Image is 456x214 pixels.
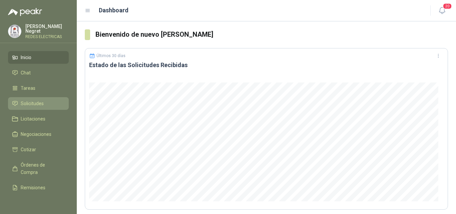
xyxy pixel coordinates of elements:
[8,97,69,110] a: Solicitudes
[21,146,36,153] span: Cotizar
[436,5,448,17] button: 20
[21,54,31,61] span: Inicio
[25,35,69,39] p: REDES ELECTRICAS
[8,25,21,38] img: Company Logo
[25,24,69,33] p: [PERSON_NAME] Negret
[8,66,69,79] a: Chat
[21,115,45,123] span: Licitaciones
[21,84,35,92] span: Tareas
[8,128,69,141] a: Negociaciones
[8,197,69,209] a: Configuración
[8,181,69,194] a: Remisiones
[443,3,452,9] span: 20
[8,159,69,179] a: Órdenes de Compra
[21,100,44,107] span: Solicitudes
[89,61,444,69] h3: Estado de las Solicitudes Recibidas
[8,8,42,16] img: Logo peakr
[8,143,69,156] a: Cotizar
[95,29,448,40] h3: Bienvenido de nuevo [PERSON_NAME]
[21,184,45,191] span: Remisiones
[21,69,31,76] span: Chat
[99,6,129,15] h1: Dashboard
[96,53,126,58] p: Últimos 30 días
[8,82,69,94] a: Tareas
[8,113,69,125] a: Licitaciones
[8,51,69,64] a: Inicio
[21,161,62,176] span: Órdenes de Compra
[21,131,51,138] span: Negociaciones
